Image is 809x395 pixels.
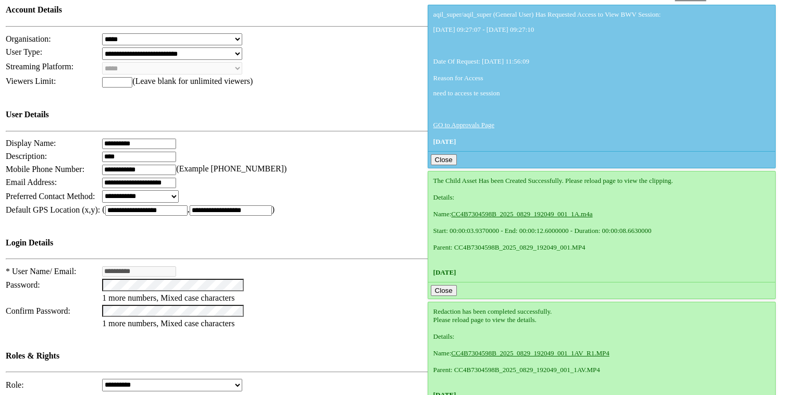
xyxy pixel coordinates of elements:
span: [DATE] [433,268,456,276]
div: The Child Asset Has been Created Successfully. Please reload page to view the clipping. Details: ... [433,177,770,277]
span: (Example [PHONE_NUMBER]) [176,164,287,173]
button: Close [431,285,457,296]
span: 1 more numbers, Mixed case characters [102,293,234,302]
div: aqil_super/aqil_super (General User) Has Requested Access to View BWV Session: Date Of Request: [... [433,10,770,146]
h4: User Details [6,110,559,119]
span: Password: [6,280,40,289]
span: Confirm Password: [6,306,70,315]
span: Display Name: [6,139,56,147]
span: 1 more numbers, Mixed case characters [102,319,234,328]
span: Streaming Platform: [6,62,73,71]
span: (Leave blank for unlimited viewers) [132,77,253,85]
button: Close [431,154,457,165]
span: Organisation: [6,34,51,43]
a: CC4B7304598B_2025_0829_192049_001_1A.m4a [451,210,592,218]
span: Description: [6,152,47,161]
span: User Type: [6,47,42,56]
span: Mobile Phone Number: [6,165,84,174]
p: [DATE] 09:27:07 - [DATE] 09:27:10 [433,26,770,34]
td: Role: [5,378,101,392]
td: ( , ) [102,204,560,216]
span: Viewers Limit: [6,77,56,85]
span: * User Name/ Email: [6,267,77,276]
span: Default GPS Location (x,y): [6,205,100,214]
h4: Account Details [6,5,559,15]
h4: Roles & Rights [6,351,559,361]
span: Email Address: [6,178,57,187]
h4: Login Details [6,238,559,248]
span: Preferred Contact Method: [6,192,95,201]
p: need to access te session [433,89,770,97]
a: CC4B7304598B_2025_0829_192049_001_1AV_R1.MP4 [451,349,609,357]
span: [DATE] [433,138,456,145]
a: GO to Approvals Page [433,121,494,129]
